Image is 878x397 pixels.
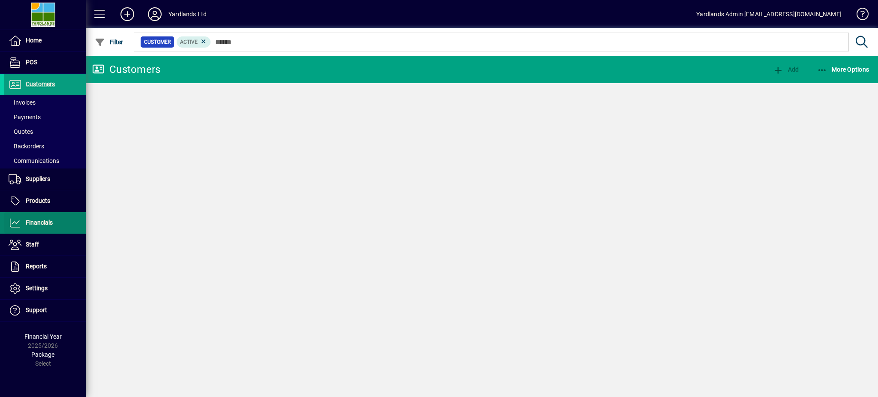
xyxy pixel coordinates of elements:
[771,62,801,77] button: Add
[4,212,86,234] a: Financials
[9,99,36,106] span: Invoices
[4,153,86,168] a: Communications
[4,139,86,153] a: Backorders
[26,81,55,87] span: Customers
[4,52,86,73] a: POS
[4,256,86,277] a: Reports
[9,128,33,135] span: Quotes
[24,333,62,340] span: Financial Year
[4,278,86,299] a: Settings
[817,66,869,73] span: More Options
[26,175,50,182] span: Suppliers
[4,124,86,139] a: Quotes
[95,39,123,45] span: Filter
[9,157,59,164] span: Communications
[26,241,39,248] span: Staff
[4,190,86,212] a: Products
[26,263,47,270] span: Reports
[773,66,799,73] span: Add
[92,63,160,76] div: Customers
[4,95,86,110] a: Invoices
[4,110,86,124] a: Payments
[114,6,141,22] button: Add
[4,234,86,256] a: Staff
[26,197,50,204] span: Products
[9,114,41,120] span: Payments
[180,39,198,45] span: Active
[93,34,126,50] button: Filter
[26,307,47,313] span: Support
[4,300,86,321] a: Support
[850,2,867,30] a: Knowledge Base
[9,143,44,150] span: Backorders
[815,62,872,77] button: More Options
[696,7,842,21] div: Yardlands Admin [EMAIL_ADDRESS][DOMAIN_NAME]
[144,38,171,46] span: Customer
[141,6,168,22] button: Profile
[4,168,86,190] a: Suppliers
[177,36,211,48] mat-chip: Activation Status: Active
[26,219,53,226] span: Financials
[26,59,37,66] span: POS
[168,7,207,21] div: Yardlands Ltd
[4,30,86,51] a: Home
[31,351,54,358] span: Package
[26,37,42,44] span: Home
[26,285,48,292] span: Settings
